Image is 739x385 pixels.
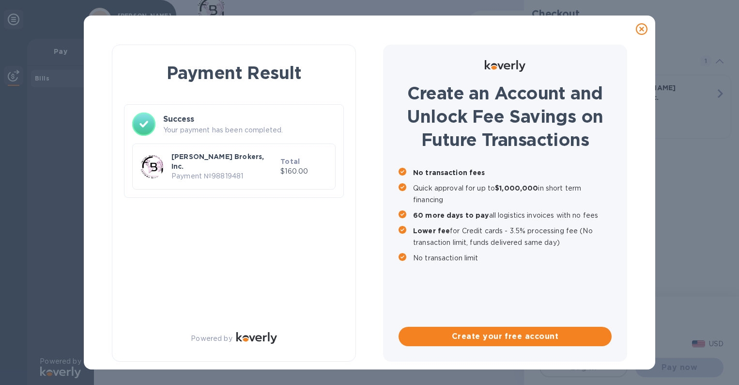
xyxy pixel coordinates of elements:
p: for Credit cards - 3.5% processing fee (No transaction limit, funds delivered same day) [413,225,612,248]
p: [PERSON_NAME] Brokers, Inc. [171,152,277,171]
span: Create your free account [406,331,604,342]
b: Total [280,158,300,165]
b: No transaction fees [413,169,485,176]
h1: Create an Account and Unlock Fee Savings on Future Transactions [399,81,612,151]
h3: Success [163,113,336,125]
img: Logo [485,60,525,72]
p: Your payment has been completed. [163,125,336,135]
p: Payment № 98819481 [171,171,277,181]
p: Quick approval for up to in short term financing [413,182,612,206]
p: No transaction limit [413,252,612,264]
b: $1,000,000 [495,184,538,192]
b: Lower fee [413,227,450,235]
h1: Payment Result [128,61,340,85]
b: 60 more days to pay [413,211,489,219]
img: Logo [236,332,277,344]
p: Powered by [191,334,232,344]
p: $160.00 [280,166,327,176]
p: all logistics invoices with no fees [413,209,612,221]
button: Create your free account [399,327,612,346]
